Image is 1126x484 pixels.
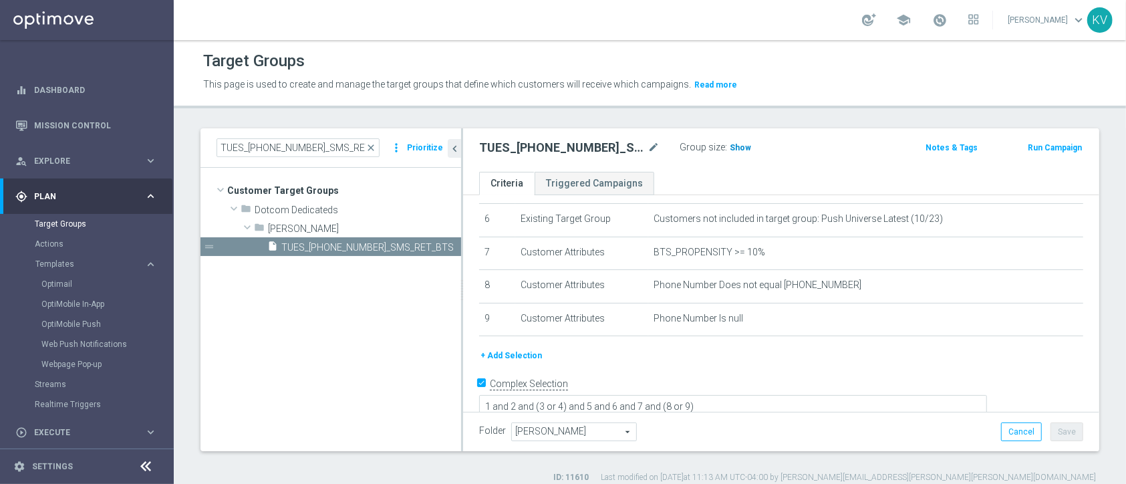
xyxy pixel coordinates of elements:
[34,72,157,108] a: Dashboard
[725,142,727,153] label: :
[35,234,172,254] div: Actions
[479,270,515,304] td: 8
[15,427,158,438] button: play_circle_outline Execute keyboard_arrow_right
[648,140,660,156] i: mode_edit
[144,258,157,271] i: keyboard_arrow_right
[654,279,861,291] span: Phone Number Does not equal [PHONE_NUMBER]
[41,299,139,310] a: OptiMobile In-App
[34,108,157,143] a: Mission Control
[390,138,403,157] i: more_vert
[448,142,461,155] i: chevron_left
[1050,422,1083,441] button: Save
[515,303,648,336] td: Customer Attributes
[34,157,144,165] span: Explore
[35,399,139,410] a: Realtime Triggers
[15,108,157,143] div: Mission Control
[281,242,461,253] span: TUES_20250826_SMS_RET_BTS
[1026,140,1083,155] button: Run Campaign
[203,51,305,71] h1: Target Groups
[654,213,943,225] span: Customers not included in target group: Push Universe Latest (10/23)
[654,313,743,324] span: Phone Number Is null
[41,354,172,374] div: Webpage Pop-up
[366,142,376,153] span: close
[268,223,461,235] span: Johnny
[1087,7,1113,33] div: KV
[254,222,265,237] i: folder
[41,294,172,314] div: OptiMobile In-App
[479,425,506,437] label: Folder
[479,203,515,237] td: 6
[34,429,144,437] span: Execute
[515,237,648,270] td: Customer Attributes
[924,140,979,155] button: Notes & Tags
[1071,13,1086,27] span: keyboard_arrow_down
[15,427,27,439] i: play_circle_outline
[217,138,380,157] input: Quick find group or folder
[15,85,158,96] button: equalizer Dashboard
[35,374,172,394] div: Streams
[34,193,144,201] span: Plan
[144,426,157,439] i: keyboard_arrow_right
[479,303,515,336] td: 9
[15,155,144,167] div: Explore
[515,203,648,237] td: Existing Target Group
[35,394,172,414] div: Realtime Triggers
[35,379,139,390] a: Streams
[32,463,73,471] a: Settings
[693,78,738,92] button: Read more
[13,461,25,473] i: settings
[35,260,144,268] div: Templates
[41,334,172,354] div: Web Push Notifications
[15,191,27,203] i: gps_fixed
[41,279,139,289] a: Optimail
[35,254,172,374] div: Templates
[241,203,251,219] i: folder
[35,259,158,269] button: Templates keyboard_arrow_right
[15,191,158,202] button: gps_fixed Plan keyboard_arrow_right
[448,139,461,158] button: chevron_left
[479,237,515,270] td: 7
[15,427,144,439] div: Execute
[1006,10,1087,30] a: [PERSON_NAME]keyboard_arrow_down
[15,84,27,96] i: equalizer
[144,154,157,167] i: keyboard_arrow_right
[479,348,543,363] button: + Add Selection
[15,72,157,108] div: Dashboard
[15,156,158,166] button: person_search Explore keyboard_arrow_right
[654,247,765,258] span: BTS_PROPENSITY >= 10%
[15,120,158,131] button: Mission Control
[35,219,139,229] a: Target Groups
[479,172,535,195] a: Criteria
[680,142,725,153] label: Group size
[896,13,911,27] span: school
[255,205,461,216] span: Dotcom Dedicateds
[15,191,144,203] div: Plan
[515,270,648,304] td: Customer Attributes
[267,241,278,256] i: insert_drive_file
[41,319,139,330] a: OptiMobile Push
[203,79,691,90] span: This page is used to create and manage the target groups that define which customers will receive...
[535,172,654,195] a: Triggered Campaigns
[35,260,131,268] span: Templates
[41,339,139,350] a: Web Push Notifications
[35,214,172,234] div: Target Groups
[144,190,157,203] i: keyboard_arrow_right
[405,139,445,157] button: Prioritize
[479,140,645,156] h2: TUES_[PHONE_NUMBER]_SMS_RET_BTS
[601,472,1096,483] label: Last modified on [DATE] at 11:13 AM UTC-04:00 by [PERSON_NAME][EMAIL_ADDRESS][PERSON_NAME][PERSON...
[227,181,461,200] span: Customer Target Groups
[41,274,172,294] div: Optimail
[1001,422,1042,441] button: Cancel
[15,155,27,167] i: person_search
[35,239,139,249] a: Actions
[553,472,589,483] label: ID: 11610
[490,378,568,390] label: Complex Selection
[730,143,751,152] span: Show
[41,359,139,370] a: Webpage Pop-up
